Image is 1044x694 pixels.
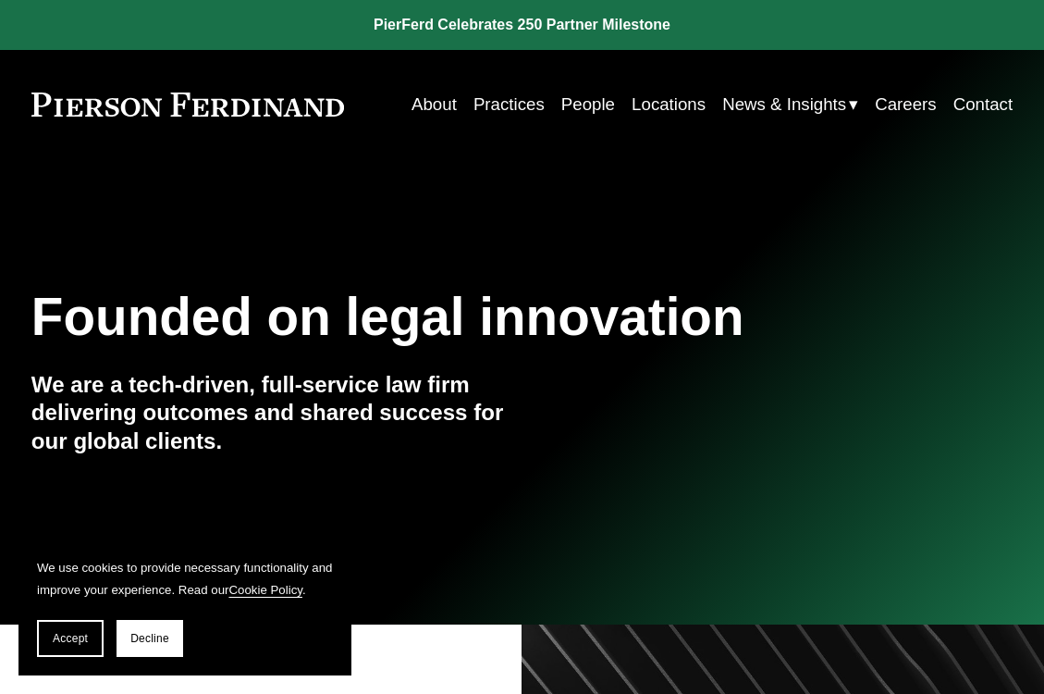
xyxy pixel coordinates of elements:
[722,87,858,121] a: folder dropdown
[632,87,706,121] a: Locations
[953,87,1013,121] a: Contact
[473,87,545,121] a: Practices
[53,632,88,645] span: Accept
[228,583,301,597] a: Cookie Policy
[37,557,333,601] p: We use cookies to provide necessary functionality and improve your experience. Read our .
[31,371,522,456] h4: We are a tech-driven, full-service law firm delivering outcomes and shared success for our global...
[37,620,104,657] button: Accept
[18,539,351,675] section: Cookie banner
[722,89,846,120] span: News & Insights
[411,87,457,121] a: About
[130,632,169,645] span: Decline
[31,288,849,348] h1: Founded on legal innovation
[561,87,615,121] a: People
[875,87,936,121] a: Careers
[117,620,183,657] button: Decline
